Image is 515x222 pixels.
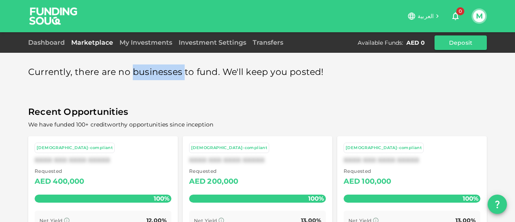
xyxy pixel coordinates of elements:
[35,156,171,164] div: XXXX XXX XXXX XXXXX
[175,39,249,46] a: Investment Settings
[344,156,480,164] div: XXXX XXX XXXX XXXXX
[191,145,267,151] div: [DEMOGRAPHIC_DATA]-compliant
[28,39,68,46] a: Dashboard
[189,156,326,164] div: XXXX XXX XXXX XXXXX
[116,39,175,46] a: My Investments
[152,193,171,204] span: 100%
[488,195,507,214] button: question
[189,175,206,188] div: AED
[37,145,113,151] div: [DEMOGRAPHIC_DATA]-compliant
[346,145,422,151] div: [DEMOGRAPHIC_DATA]-compliant
[28,104,487,120] span: Recent Opportunities
[28,64,324,80] span: Currently, there are no businesses to fund. We'll keep you posted!
[473,10,485,22] button: M
[461,193,480,204] span: 100%
[306,193,326,204] span: 100%
[406,39,425,47] div: AED 0
[207,175,238,188] div: 200,000
[344,167,391,175] span: Requested
[35,175,51,188] div: AED
[435,35,487,50] button: Deposit
[344,175,360,188] div: AED
[418,12,434,20] span: العربية
[362,175,391,188] div: 100,000
[35,167,84,175] span: Requested
[456,7,464,15] span: 0
[358,39,403,47] div: Available Funds :
[447,8,463,24] button: 0
[68,39,116,46] a: Marketplace
[189,167,239,175] span: Requested
[53,175,84,188] div: 400,000
[249,39,286,46] a: Transfers
[28,121,213,128] span: We have funded 100+ creditworthy opportunities since inception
